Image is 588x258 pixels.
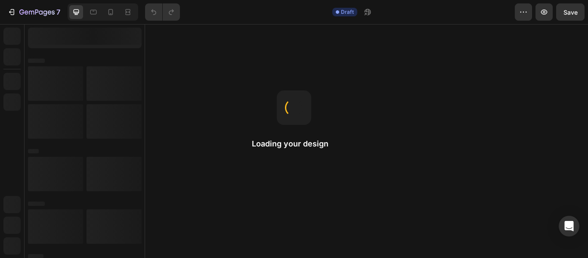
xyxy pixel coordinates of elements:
[145,3,180,21] div: Undo/Redo
[341,8,354,16] span: Draft
[56,7,60,17] p: 7
[556,3,585,21] button: Save
[559,216,579,236] div: Open Intercom Messenger
[563,9,578,16] span: Save
[252,139,336,149] h2: Loading your design
[3,3,64,21] button: 7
